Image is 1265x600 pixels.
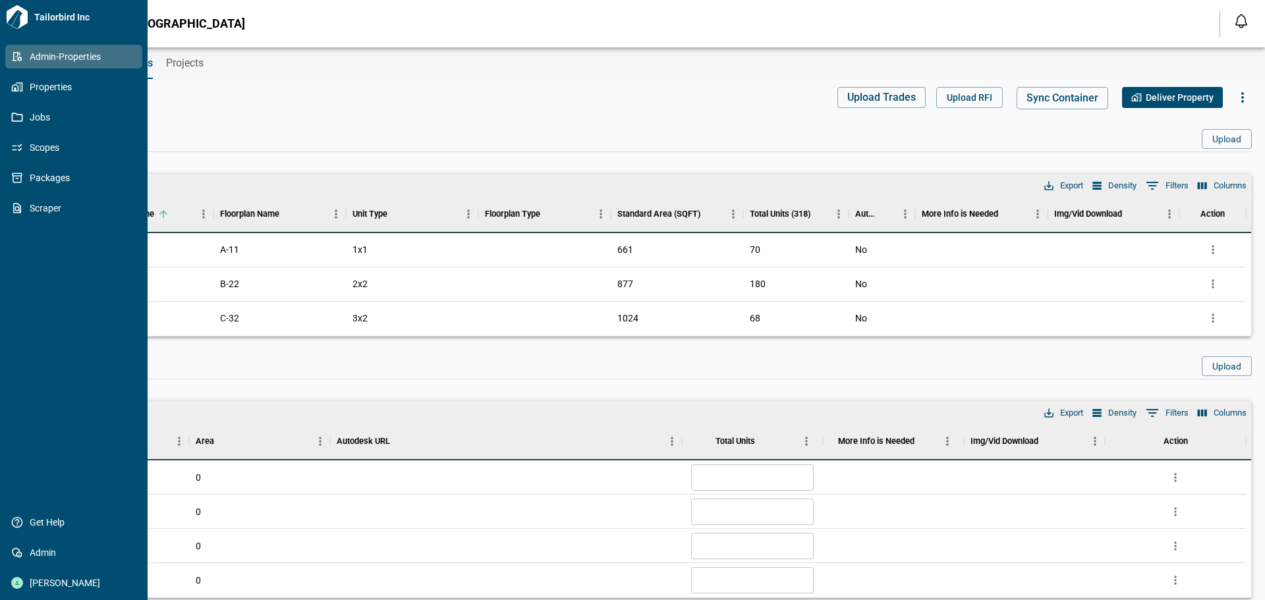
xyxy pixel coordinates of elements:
span: Admin-Properties [23,50,130,63]
div: Total Units [716,423,755,460]
div: Action [1164,423,1188,460]
div: Img/Vid Download [1054,196,1122,232]
div: Img/Vid Download [970,423,1038,460]
span: 0 [196,574,201,587]
div: Autodesk URL [337,423,390,460]
span: Tailorbird Inc [29,11,142,24]
span: 0 [196,471,201,484]
button: Sort [214,432,233,450]
div: base tabs [34,47,1265,79]
div: Unit Type [346,196,478,232]
button: more [1203,274,1223,294]
span: Jobs [23,111,130,124]
div: Autodesk URL [330,423,683,460]
div: More Info is Needed [915,196,1048,232]
span: No [855,243,867,256]
button: Menu [938,431,957,451]
button: Sync Container [1017,87,1108,109]
span: 68 [750,313,760,323]
div: Floorplan Type [478,196,611,232]
a: Jobs [5,105,142,129]
button: Show filters [1142,175,1192,196]
button: Upload Trades [837,87,926,108]
span: Scraper [23,202,130,215]
button: more [1166,570,1185,590]
button: Upload [1202,129,1252,149]
button: Sort [700,205,719,223]
button: Density [1089,177,1140,194]
div: Action [1200,196,1225,232]
div: More Info is Needed [922,196,998,232]
div: Standard Area (SQFT) [617,196,700,232]
div: Unit Type [352,196,387,232]
button: more [1166,502,1185,522]
button: Export [1041,177,1086,194]
div: More Info is Needed [823,423,964,460]
button: Sort [998,205,1017,223]
div: Area [189,423,330,460]
span: 1x1 [352,243,368,256]
div: Total Units (318) [750,196,810,232]
span: Upload RFI [947,91,992,104]
span: Packages [23,171,130,184]
span: Projects [166,57,204,70]
span: 3x2 [352,312,368,325]
span: Properties [23,80,130,94]
span: B-22 [220,277,239,290]
button: Export [1041,404,1086,422]
span: No [855,277,867,290]
button: Sort [154,205,173,223]
div: Action [1179,196,1245,232]
button: Menu [326,204,346,224]
button: Menu [169,431,189,451]
span: 70 [750,244,760,255]
div: Img/Vid Download [1048,196,1180,232]
div: Floorplan Name [220,196,279,232]
button: Menu [662,431,682,451]
div: Autodesk URL Added [855,196,876,232]
div: Standard Area (SQFT) [611,196,743,232]
div: Img/Vid Download [964,423,1105,460]
span: Sync Container [1026,92,1098,105]
button: more [1166,536,1185,556]
button: Open notification feed [1231,11,1252,32]
a: Scopes [5,136,142,159]
a: Admin [5,541,142,564]
div: Floorplan Name [213,196,346,232]
div: Action [1105,423,1246,460]
div: Area [196,423,214,460]
a: Scraper [5,196,142,220]
span: 0 [196,539,201,553]
button: Sort [540,205,559,223]
button: Menu [829,204,849,224]
button: Sort [1038,432,1057,450]
span: 661 [617,243,633,256]
span: 1024 [617,312,638,325]
button: Select columns [1195,177,1250,194]
div: Comercial Floorplan Name [48,196,213,232]
button: more [1166,468,1185,487]
button: Sort [390,432,408,450]
button: Sort [810,205,829,223]
button: Sort [279,205,298,223]
span: C-32 [220,312,239,325]
button: Menu [895,204,915,224]
button: Menu [1160,204,1179,224]
button: Sort [1122,205,1140,223]
button: more [1203,240,1223,259]
button: Menu [310,431,330,451]
button: Upload [1202,356,1252,376]
span: [PERSON_NAME] [23,576,130,589]
button: Menu [1085,431,1105,451]
button: Deliver Property [1122,87,1223,108]
button: Upload RFI [936,87,1003,108]
span: Deliver Property [1146,91,1214,104]
button: Sort [914,432,933,450]
button: Density [1089,404,1140,422]
div: Building Name [48,423,189,460]
div: Total Units [682,423,823,460]
button: Sort [387,205,406,223]
button: Menu [591,204,611,224]
span: 180 [750,279,766,289]
span: 877 [617,277,633,290]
